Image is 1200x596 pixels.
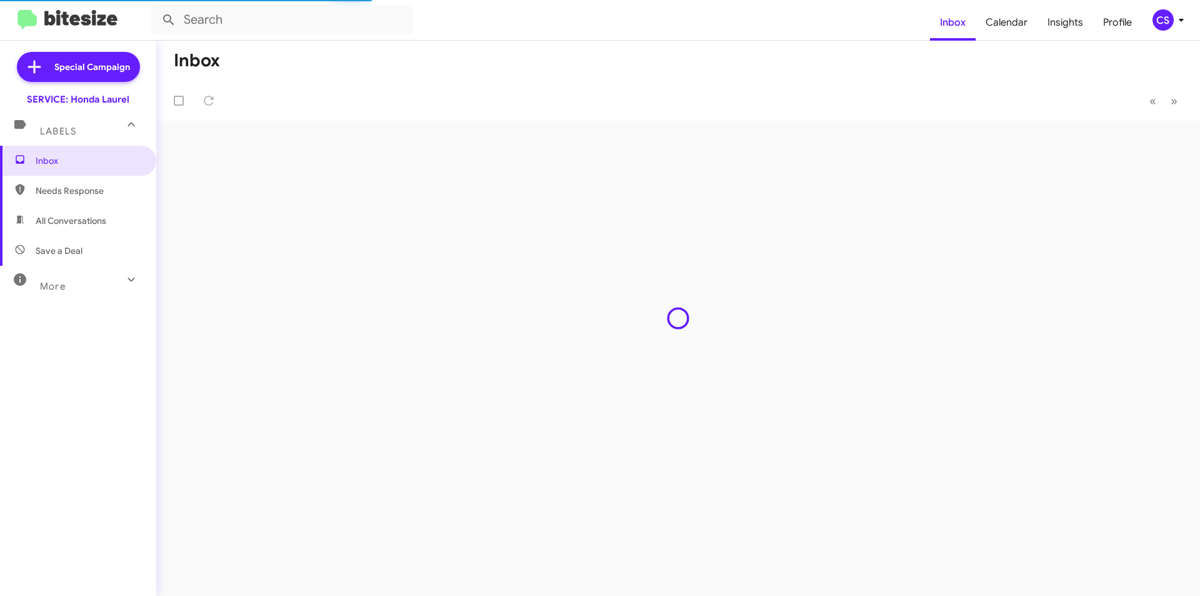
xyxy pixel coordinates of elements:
[36,154,142,167] span: Inbox
[36,184,142,197] span: Needs Response
[1142,88,1164,114] button: Previous
[1149,93,1156,109] span: «
[976,4,1037,41] a: Calendar
[40,281,66,292] span: More
[1093,4,1142,41] a: Profile
[1171,93,1177,109] span: »
[1142,9,1186,31] button: CS
[174,51,220,71] h1: Inbox
[36,215,106,227] span: All Conversations
[17,52,140,82] a: Special Campaign
[1163,88,1185,114] button: Next
[1142,88,1185,114] nav: Page navigation example
[151,5,414,35] input: Search
[1037,4,1093,41] a: Insights
[36,245,82,257] span: Save a Deal
[40,126,76,137] span: Labels
[930,4,976,41] a: Inbox
[54,61,130,73] span: Special Campaign
[27,93,129,106] div: SERVICE: Honda Laurel
[1152,9,1174,31] div: CS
